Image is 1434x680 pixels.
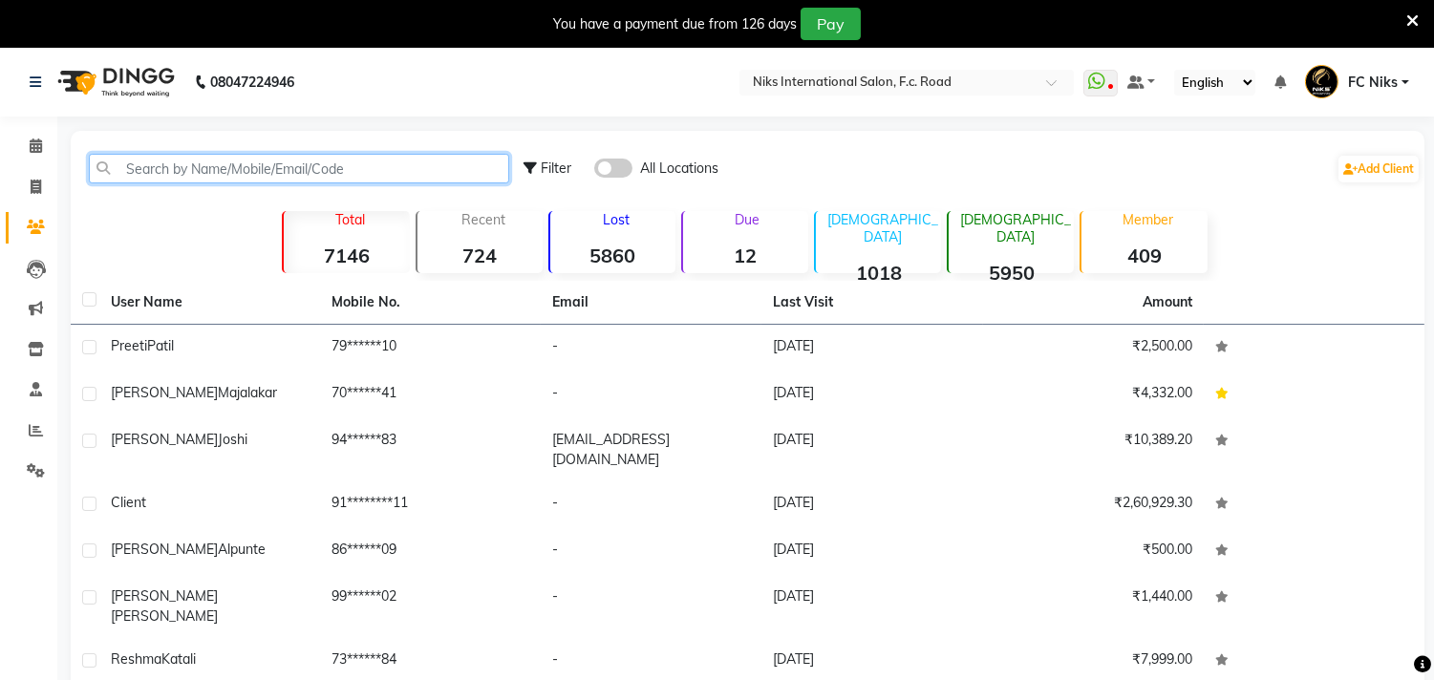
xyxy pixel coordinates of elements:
input: Search by Name/Mobile/Email/Code [89,154,509,183]
button: Pay [801,8,861,40]
span: Katali [161,650,196,668]
strong: 7146 [284,244,409,267]
p: Recent [425,211,543,228]
p: Lost [558,211,675,228]
strong: 1018 [816,261,941,285]
td: ₹2,60,929.30 [983,481,1204,528]
span: Joshi [218,431,247,448]
strong: 5950 [949,261,1074,285]
th: Amount [1131,281,1204,324]
p: Due [687,211,808,228]
a: Add Client [1338,156,1419,182]
span: Patil [147,337,174,354]
td: ₹4,332.00 [983,372,1204,418]
td: [DATE] [761,325,982,372]
td: [DATE] [761,372,982,418]
img: logo [49,55,180,109]
strong: 5860 [550,244,675,267]
p: [DEMOGRAPHIC_DATA] [956,211,1074,245]
td: ₹1,440.00 [983,575,1204,638]
th: Email [541,281,761,325]
span: Preeti [111,337,147,354]
td: [DATE] [761,418,982,481]
td: [DATE] [761,575,982,638]
td: ₹2,500.00 [983,325,1204,372]
td: - [541,528,761,575]
td: - [541,372,761,418]
img: FC Niks [1305,65,1338,98]
span: Reshma [111,650,161,668]
strong: 12 [683,244,808,267]
strong: 724 [417,244,543,267]
td: - [541,481,761,528]
span: FC Niks [1348,73,1398,93]
span: [PERSON_NAME] [111,607,218,625]
span: [PERSON_NAME] [111,384,218,401]
span: [PERSON_NAME] [111,541,218,558]
td: ₹10,389.20 [983,418,1204,481]
p: Member [1089,211,1207,228]
th: Last Visit [761,281,982,325]
span: Filter [541,159,571,177]
td: - [541,575,761,638]
td: [DATE] [761,481,982,528]
span: Client [111,494,146,511]
th: Mobile No. [320,281,541,325]
th: User Name [99,281,320,325]
div: You have a payment due from 126 days [553,14,797,34]
strong: 409 [1081,244,1207,267]
td: - [541,325,761,372]
p: [DEMOGRAPHIC_DATA] [824,211,941,245]
td: [DATE] [761,528,982,575]
span: Alpunte [218,541,266,558]
td: ₹500.00 [983,528,1204,575]
span: [PERSON_NAME] [111,587,218,605]
b: 08047224946 [210,55,294,109]
td: [EMAIL_ADDRESS][DOMAIN_NAME] [541,418,761,481]
p: Total [291,211,409,228]
span: All Locations [640,159,718,179]
span: majalakar [218,384,277,401]
span: [PERSON_NAME] [111,431,218,448]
